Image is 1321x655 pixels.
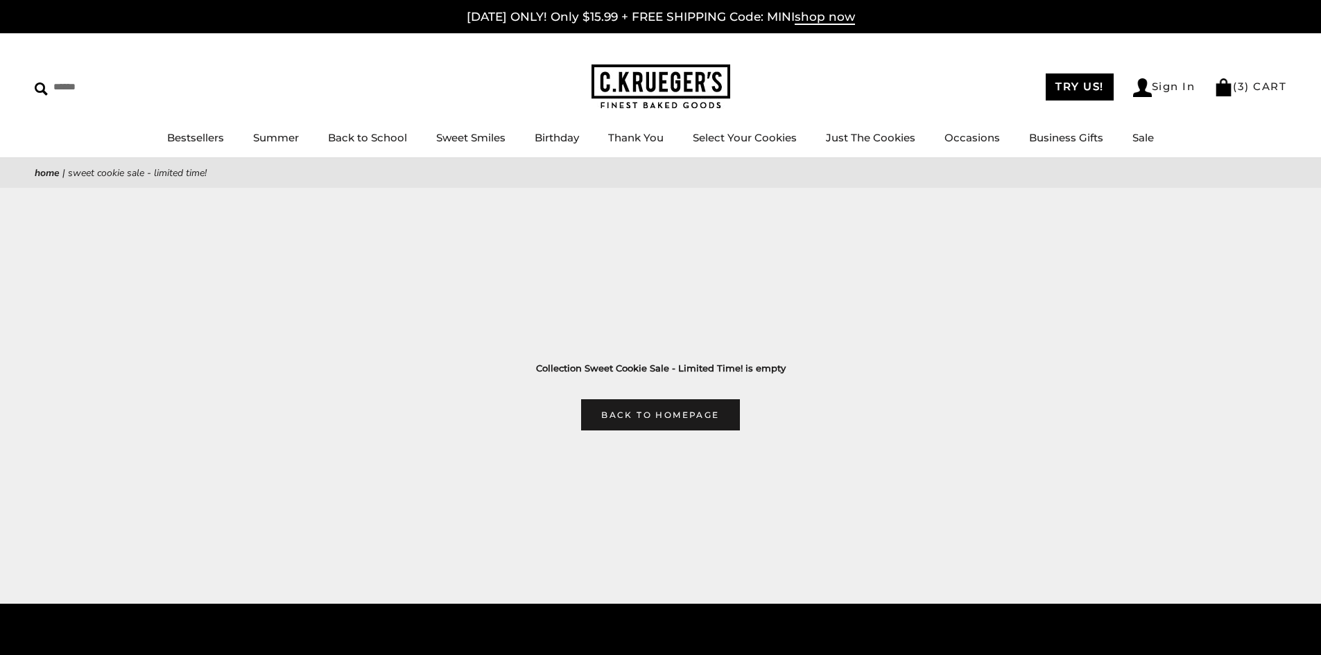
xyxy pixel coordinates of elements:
[795,10,855,25] span: shop now
[55,361,1266,376] h3: Collection Sweet Cookie Sale - Limited Time! is empty
[608,131,664,144] a: Thank You
[167,131,224,144] a: Bestsellers
[62,166,65,180] span: |
[328,131,407,144] a: Back to School
[35,166,60,180] a: Home
[592,64,730,110] img: C.KRUEGER'S
[467,10,855,25] a: [DATE] ONLY! Only $15.99 + FREE SHIPPING Code: MINIshop now
[1133,78,1152,97] img: Account
[693,131,797,144] a: Select Your Cookies
[826,131,915,144] a: Just The Cookies
[35,82,48,96] img: Search
[1214,78,1233,96] img: Bag
[1132,131,1154,144] a: Sale
[1046,73,1114,101] a: TRY US!
[253,131,299,144] a: Summer
[436,131,506,144] a: Sweet Smiles
[1214,80,1286,93] a: (3) CART
[581,399,739,430] a: Back to homepage
[535,131,579,144] a: Birthday
[1133,78,1195,97] a: Sign In
[1029,131,1103,144] a: Business Gifts
[35,76,200,98] input: Search
[944,131,1000,144] a: Occasions
[35,165,1286,181] nav: breadcrumbs
[68,166,207,180] span: Sweet Cookie Sale - Limited Time!
[1238,80,1245,93] span: 3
